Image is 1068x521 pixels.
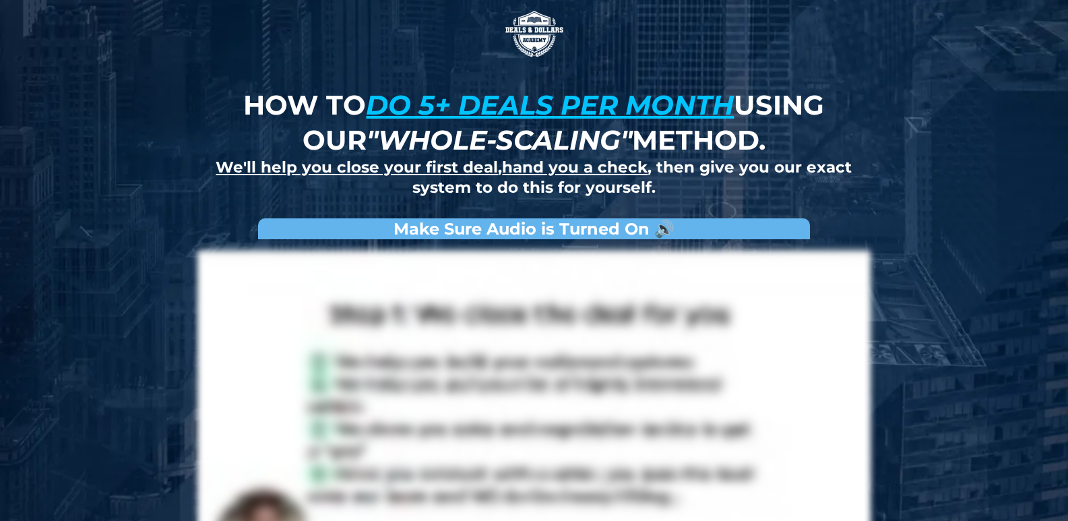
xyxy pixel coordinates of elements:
[502,158,648,177] u: hand you a check
[243,88,824,156] strong: How to using our method.
[216,158,852,197] strong: , , then give you our exact system to do this for yourself.
[216,158,498,177] u: We'll help you close your first deal
[366,88,734,121] u: do 5+ deals per month
[367,123,632,156] em: "whole-scaling"
[394,219,674,239] strong: Make Sure Audio is Turned On 🔊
